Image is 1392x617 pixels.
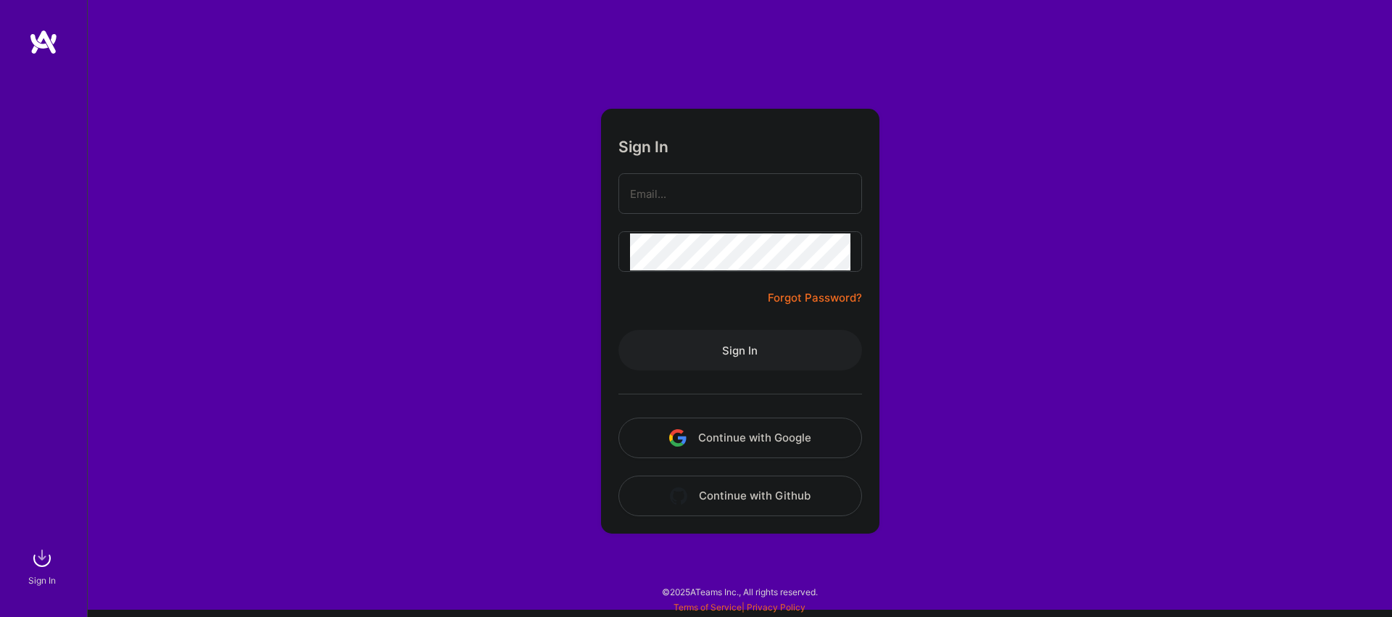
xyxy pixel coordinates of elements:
a: sign inSign In [30,544,57,588]
button: Continue with Github [618,476,862,516]
a: Forgot Password? [768,289,862,307]
input: Email... [630,175,850,212]
img: logo [29,29,58,55]
button: Continue with Google [618,418,862,458]
img: icon [670,487,687,505]
span: | [674,602,805,613]
a: Privacy Policy [747,602,805,613]
img: sign in [28,544,57,573]
img: icon [669,429,687,447]
button: Sign In [618,330,862,370]
div: Sign In [28,573,56,588]
div: © 2025 ATeams Inc., All rights reserved. [87,573,1392,610]
h3: Sign In [618,138,668,156]
a: Terms of Service [674,602,742,613]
